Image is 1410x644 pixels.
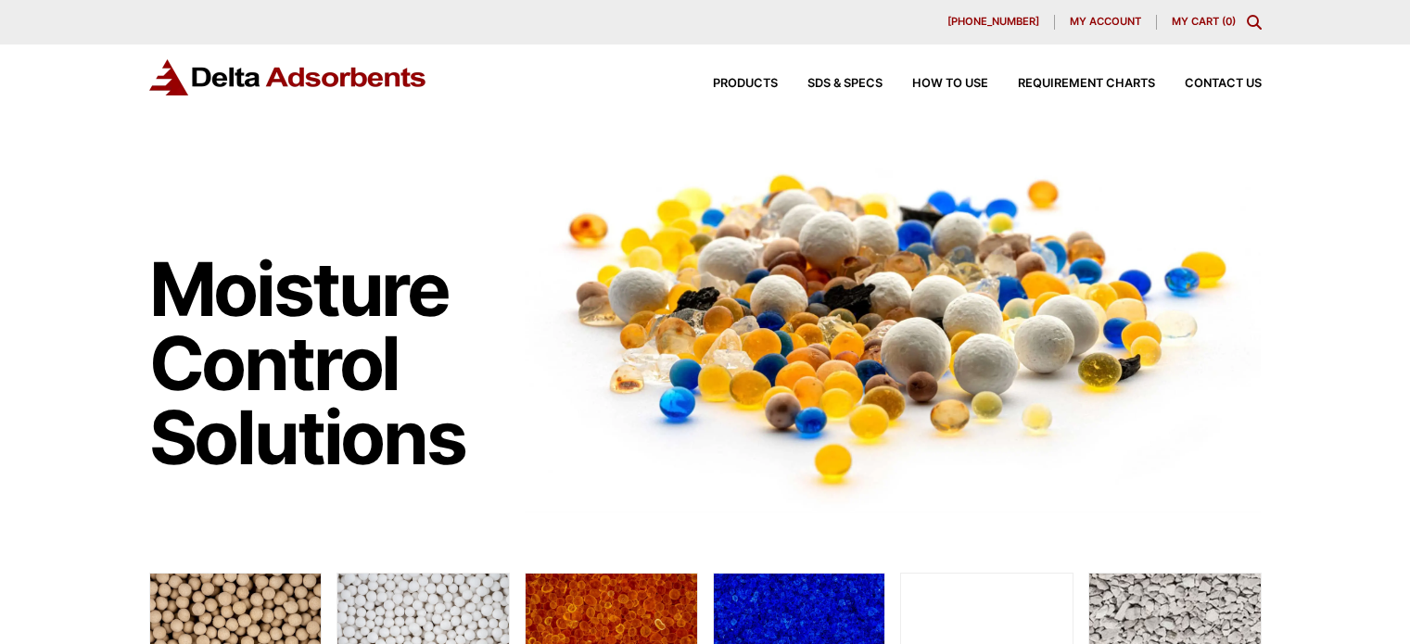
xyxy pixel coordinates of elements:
a: My account [1055,15,1157,30]
span: 0 [1226,15,1232,28]
span: Contact Us [1185,78,1262,90]
span: Products [713,78,778,90]
span: Requirement Charts [1018,78,1155,90]
span: My account [1070,17,1141,27]
a: SDS & SPECS [778,78,883,90]
a: [PHONE_NUMBER] [933,15,1055,30]
img: Image [525,140,1262,513]
span: [PHONE_NUMBER] [947,17,1039,27]
a: My Cart (0) [1172,15,1236,28]
a: Contact Us [1155,78,1262,90]
a: How to Use [883,78,988,90]
span: How to Use [912,78,988,90]
a: Products [683,78,778,90]
span: SDS & SPECS [807,78,883,90]
a: Requirement Charts [988,78,1155,90]
img: Delta Adsorbents [149,59,427,95]
div: Toggle Modal Content [1247,15,1262,30]
h1: Moisture Control Solutions [149,252,507,474]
